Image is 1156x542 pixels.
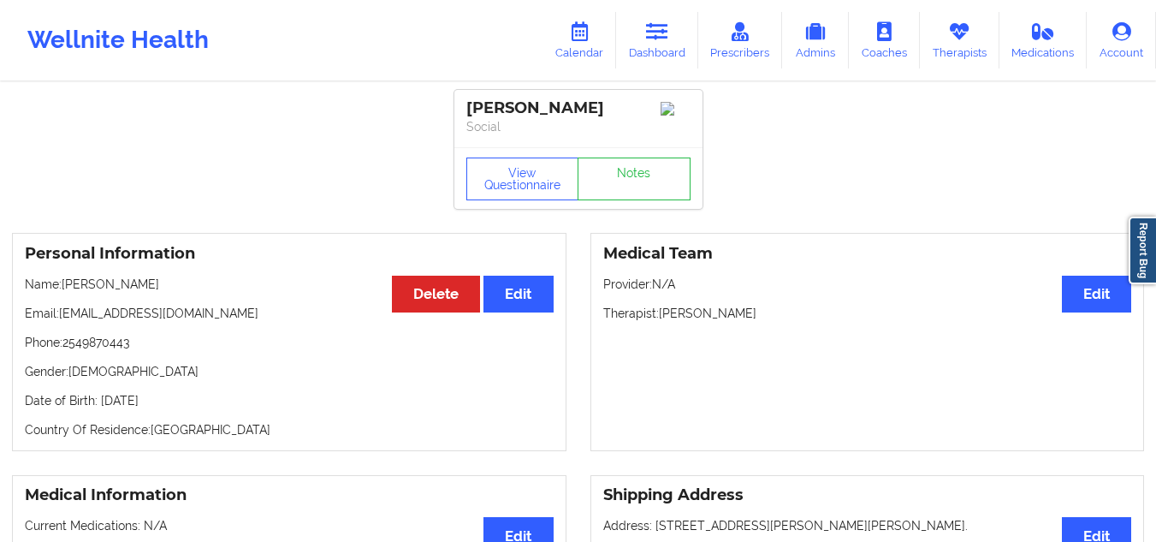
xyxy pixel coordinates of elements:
a: Prescribers [698,12,783,68]
a: Therapists [920,12,999,68]
button: View Questionnaire [466,158,579,200]
p: Address: [STREET_ADDRESS][PERSON_NAME][PERSON_NAME]. [603,517,1132,534]
a: Account [1087,12,1156,68]
button: Delete [392,276,480,313]
p: Gender: [DEMOGRAPHIC_DATA] [25,363,554,380]
button: Edit [1062,276,1131,313]
a: Report Bug [1129,217,1156,284]
p: Social [466,118,691,135]
p: Current Medications: N/A [25,517,554,534]
img: Image%2Fplaceholer-image.png [661,102,691,116]
button: Edit [483,276,553,313]
p: Phone: 2549870443 [25,334,554,351]
a: Coaches [849,12,920,68]
a: Dashboard [616,12,698,68]
a: Admins [782,12,849,68]
p: Country Of Residence: [GEOGRAPHIC_DATA] [25,421,554,438]
h3: Medical Information [25,485,554,505]
p: Provider: N/A [603,276,1132,293]
p: Name: [PERSON_NAME] [25,276,554,293]
a: Medications [999,12,1088,68]
p: Therapist: [PERSON_NAME] [603,305,1132,322]
div: [PERSON_NAME] [466,98,691,118]
h3: Medical Team [603,244,1132,264]
h3: Personal Information [25,244,554,264]
h3: Shipping Address [603,485,1132,505]
p: Date of Birth: [DATE] [25,392,554,409]
a: Calendar [542,12,616,68]
p: Email: [EMAIL_ADDRESS][DOMAIN_NAME] [25,305,554,322]
a: Notes [578,158,691,200]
